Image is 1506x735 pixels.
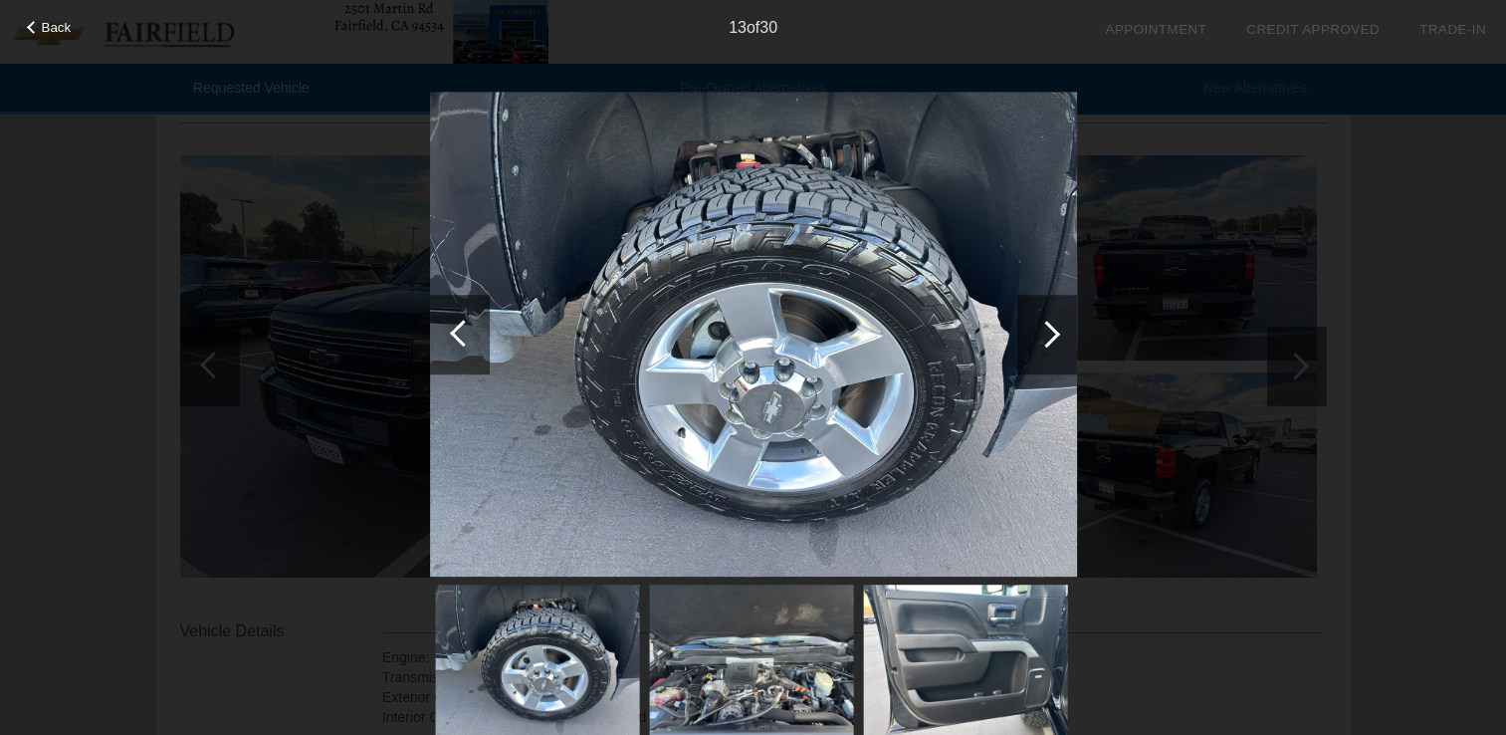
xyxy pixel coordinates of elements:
img: 13.jpg [430,92,1077,578]
span: 13 [729,19,747,36]
span: 30 [759,19,777,36]
a: Appointment [1105,22,1206,37]
a: Credit Approved [1246,22,1380,37]
a: Trade-In [1419,22,1486,37]
span: Back [42,20,72,35]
